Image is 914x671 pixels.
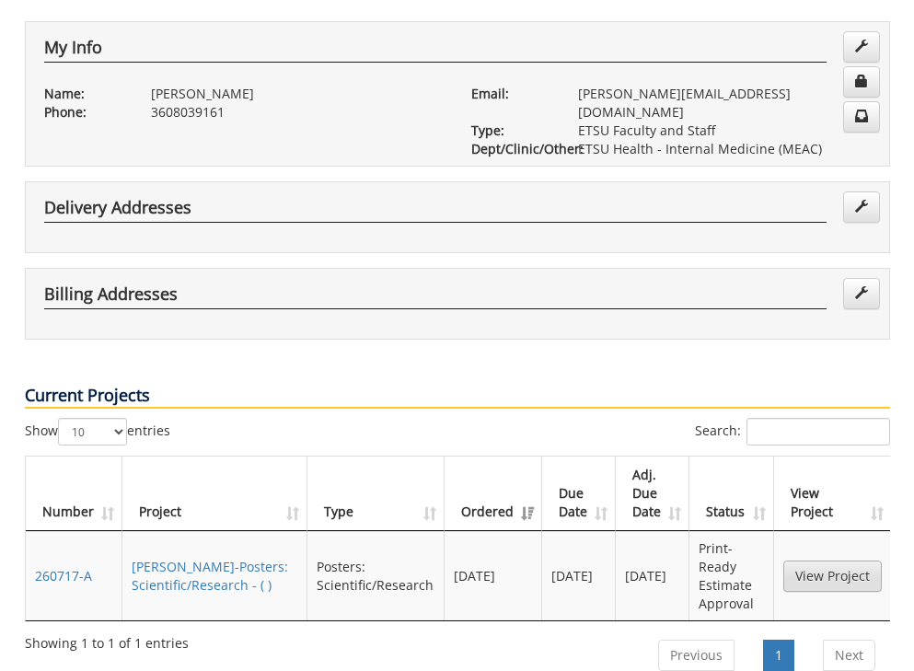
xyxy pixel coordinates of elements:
[843,278,880,309] a: Edit Addresses
[471,85,550,103] p: Email:
[58,418,127,445] select: Showentries
[578,121,871,140] p: ETSU Faculty and Staff
[44,199,827,223] h4: Delivery Addresses
[44,39,827,63] h4: My Info
[25,384,890,410] p: Current Projects
[783,561,882,592] a: View Project
[44,285,827,309] h4: Billing Addresses
[26,457,122,531] th: Number: activate to sort column ascending
[151,103,444,121] p: 3608039161
[843,31,880,63] a: Edit Info
[445,531,542,620] td: [DATE]
[774,457,891,531] th: View Project: activate to sort column ascending
[843,101,880,133] a: Change Communication Preferences
[151,85,444,103] p: [PERSON_NAME]
[578,140,871,158] p: ETSU Health - Internal Medicine (MEAC)
[307,531,445,620] td: Posters: Scientific/Research
[658,640,735,671] a: Previous
[542,457,616,531] th: Due Date: activate to sort column ascending
[471,140,550,158] p: Dept/Clinic/Other:
[25,627,189,653] div: Showing 1 to 1 of 1 entries
[44,103,123,121] p: Phone:
[843,66,880,98] a: Change Password
[132,558,288,594] a: [PERSON_NAME]-Posters: Scientific/Research - ( )
[823,640,875,671] a: Next
[763,640,794,671] a: 1
[445,457,542,531] th: Ordered: activate to sort column ascending
[122,457,308,531] th: Project: activate to sort column ascending
[695,418,890,445] label: Search:
[746,418,890,445] input: Search:
[843,191,880,223] a: Edit Addresses
[25,418,170,445] label: Show entries
[616,531,689,620] td: [DATE]
[307,457,445,531] th: Type: activate to sort column ascending
[689,531,773,620] td: Print-Ready Estimate Approval
[35,567,92,584] a: 260717-A
[689,457,773,531] th: Status: activate to sort column ascending
[578,85,871,121] p: [PERSON_NAME][EMAIL_ADDRESS][DOMAIN_NAME]
[616,457,689,531] th: Adj. Due Date: activate to sort column ascending
[542,531,616,620] td: [DATE]
[44,85,123,103] p: Name:
[471,121,550,140] p: Type:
